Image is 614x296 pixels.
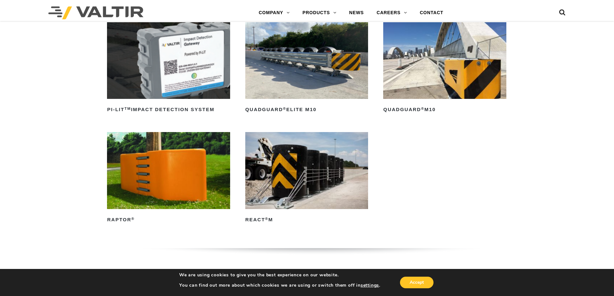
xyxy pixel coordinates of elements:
[245,105,368,115] h2: QuadGuard Elite M10
[343,6,370,19] a: NEWS
[124,107,131,110] sup: TM
[107,22,230,115] a: PI-LITTMImpact Detection System
[179,282,380,288] p: You can find out more about which cookies we are using or switch them off in .
[400,277,434,288] button: Accept
[383,105,506,115] h2: QuadGuard M10
[383,22,506,115] a: QuadGuard®M10
[421,107,424,110] sup: ®
[252,6,296,19] a: COMPANY
[245,215,368,225] h2: REACT M
[370,6,414,19] a: CAREERS
[413,6,450,19] a: CONTACT
[179,272,380,278] p: We are using cookies to give you the best experience on our website.
[107,132,230,225] a: RAPTOR®
[48,6,143,19] img: Valtir
[361,282,379,288] button: settings
[107,215,230,225] h2: RAPTOR
[283,107,286,110] sup: ®
[132,217,135,221] sup: ®
[245,22,368,115] a: QuadGuard®Elite M10
[107,105,230,115] h2: PI-LIT Impact Detection System
[296,6,343,19] a: PRODUCTS
[245,132,368,225] a: REACT®M
[265,217,268,221] sup: ®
